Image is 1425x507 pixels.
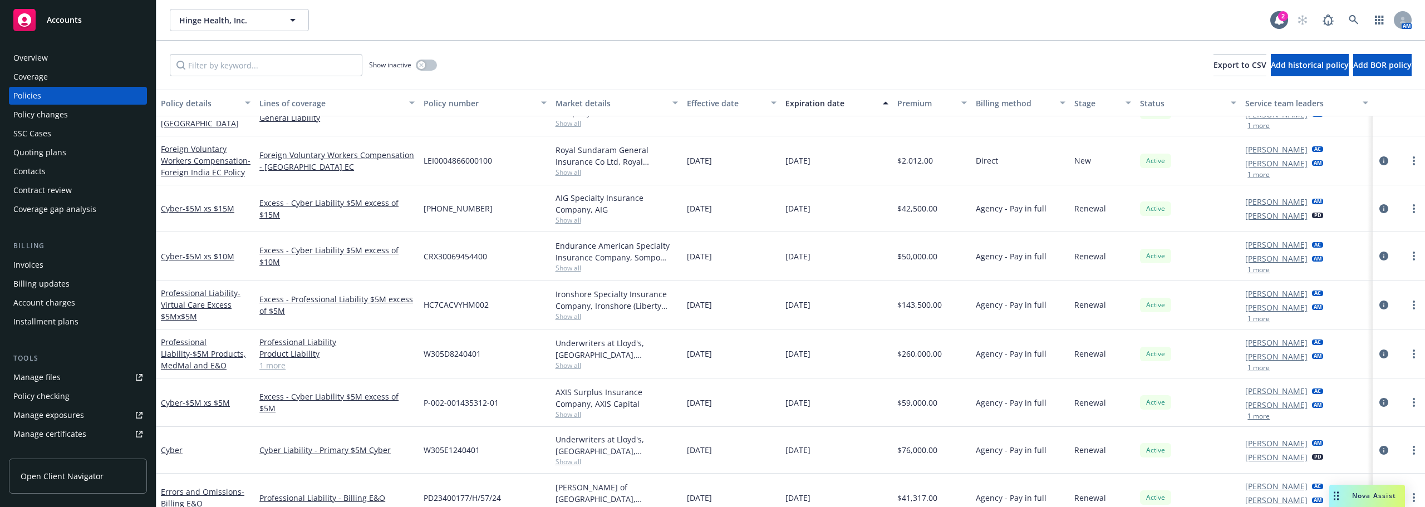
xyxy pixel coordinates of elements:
span: Active [1144,300,1167,310]
button: Export to CSV [1213,54,1266,76]
div: Coverage gap analysis [13,200,96,218]
a: [PERSON_NAME] [1245,196,1308,208]
a: more [1407,249,1421,263]
span: [DATE] [785,250,810,262]
span: Add BOR policy [1353,60,1412,70]
div: Underwriters at Lloyd's, [GEOGRAPHIC_DATA], [PERSON_NAME] of [GEOGRAPHIC_DATA], [GEOGRAPHIC_DATA] [556,434,678,457]
a: Search [1343,9,1365,31]
span: Agency - Pay in full [976,444,1046,456]
span: Show inactive [369,60,411,70]
div: Contacts [13,163,46,180]
button: Effective date [682,90,781,116]
a: circleInformation [1377,202,1390,215]
a: Overview [9,49,147,67]
button: Billing method [971,90,1070,116]
a: Coverage gap analysis [9,200,147,218]
button: Stage [1070,90,1136,116]
div: Manage certificates [13,425,86,443]
button: Lines of coverage [255,90,419,116]
span: Hinge Health, Inc. [179,14,276,26]
a: General Liability [259,112,415,124]
a: Policies [9,87,147,105]
div: Stage [1074,97,1119,109]
div: Billing updates [13,275,70,293]
span: - $5M xs $15M [183,203,234,214]
span: Show all [556,312,678,321]
span: - $5M xs $10M [183,251,234,262]
span: - Virtual Care Excess $5Mx$5M [161,288,240,322]
a: more [1407,444,1421,457]
div: Policy changes [13,106,68,124]
span: Agency - Pay in full [976,299,1046,311]
span: [DATE] [785,397,810,408]
div: Overview [13,49,48,67]
span: Renewal [1074,203,1106,214]
div: Policies [13,87,41,105]
a: Installment plans [9,313,147,331]
span: [DATE] [687,203,712,214]
span: Active [1144,349,1167,359]
span: [DATE] [785,348,810,360]
button: Status [1136,90,1241,116]
div: Tools [9,353,147,364]
button: 1 more [1247,122,1270,129]
a: [PERSON_NAME] [1245,157,1308,169]
div: Underwriters at Lloyd's, [GEOGRAPHIC_DATA], [PERSON_NAME] of [GEOGRAPHIC_DATA], [GEOGRAPHIC_DATA] [556,337,678,361]
span: [DATE] [785,492,810,504]
span: Active [1144,445,1167,455]
span: $260,000.00 [897,348,942,360]
div: Account charges [13,294,75,312]
span: CRX30069454400 [424,250,487,262]
button: Policy number [419,90,551,116]
span: [DATE] [687,397,712,408]
button: Service team leaders [1241,90,1372,116]
a: Professional Liability [259,336,415,348]
span: Show all [556,215,678,225]
span: $2,012.00 [897,155,933,166]
a: 1 more [259,360,415,371]
span: - $5M Products, MedMal and E&O [161,348,246,371]
a: Excess - Professional Liability $5M excess of $5M [259,293,415,317]
span: $76,000.00 [897,444,937,456]
a: more [1407,347,1421,361]
a: Manage exposures [9,406,147,424]
button: Expiration date [781,90,893,116]
a: more [1407,491,1421,504]
a: [PERSON_NAME] [1245,385,1308,397]
a: [PERSON_NAME] [1245,337,1308,348]
button: Nova Assist [1329,485,1405,507]
div: Expiration date [785,97,876,109]
span: HC7CACVYHM002 [424,299,489,311]
span: [DATE] [785,155,810,166]
a: circleInformation [1377,396,1390,409]
a: more [1407,202,1421,215]
a: Billing updates [9,275,147,293]
span: W305E1240401 [424,444,480,456]
a: Cyber [161,251,234,262]
span: LEI0004866000100 [424,155,492,166]
div: Manage claims [13,444,70,462]
a: [PERSON_NAME] [1245,437,1308,449]
a: [PERSON_NAME] [1245,302,1308,313]
span: Show all [556,168,678,177]
div: Status [1140,97,1224,109]
span: Add historical policy [1271,60,1349,70]
span: Agency - Pay in full [976,492,1046,504]
a: SSC Cases [9,125,147,142]
a: circleInformation [1377,154,1390,168]
span: [DATE] [687,492,712,504]
button: 1 more [1247,316,1270,322]
span: Active [1144,397,1167,407]
span: Open Client Navigator [21,470,104,482]
span: Renewal [1074,492,1106,504]
span: $41,317.00 [897,492,937,504]
div: [PERSON_NAME] of [GEOGRAPHIC_DATA], [GEOGRAPHIC_DATA] [556,481,678,505]
a: [PERSON_NAME] [1245,494,1308,506]
span: $143,500.00 [897,299,942,311]
a: Contacts [9,163,147,180]
a: [PERSON_NAME] [1245,288,1308,299]
div: Endurance American Specialty Insurance Company, Sompo International [556,240,678,263]
span: Direct [976,155,998,166]
a: Cyber Liability - Primary $5M Cyber [259,444,415,456]
span: Export to CSV [1213,60,1266,70]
